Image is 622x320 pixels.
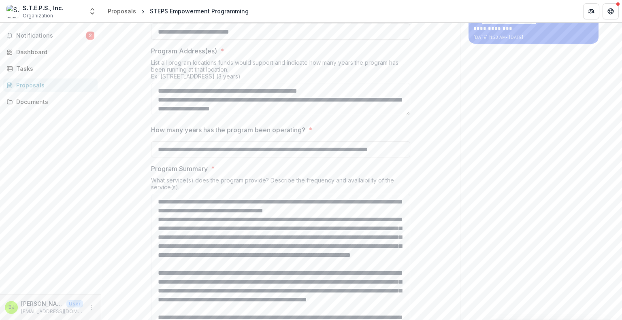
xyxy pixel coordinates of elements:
[86,303,96,312] button: More
[66,300,83,307] p: User
[6,5,19,18] img: S.T.E.P.S., Inc.
[151,125,305,135] p: How many years has the program been operating?
[86,32,94,40] span: 2
[150,7,249,15] div: STEPS Empowerment Programming
[16,32,86,39] span: Notifications
[583,3,599,19] button: Partners
[3,29,98,42] button: Notifications2
[3,95,98,108] a: Documents
[23,12,53,19] span: Organization
[9,305,15,310] div: Beatrice Jennette
[16,48,91,56] div: Dashboard
[3,62,98,75] a: Tasks
[21,299,63,308] p: [PERSON_NAME]
[21,308,83,315] p: [EMAIL_ADDRESS][DOMAIN_NAME]
[473,34,594,40] p: [DATE] 11:23 AM • [DATE]
[603,3,619,19] button: Get Help
[3,45,98,59] a: Dashboard
[16,97,91,106] div: Documents
[151,164,208,174] p: Program Summary
[87,3,98,19] button: Open entity switcher
[108,7,136,15] div: Proposals
[16,64,91,73] div: Tasks
[3,78,98,92] a: Proposals
[104,5,139,17] a: Proposals
[151,177,410,194] div: What service(s) does the program provide? Describe the frequency and availaibility of the service...
[151,46,217,56] p: Program Address(es)
[104,5,252,17] nav: breadcrumb
[16,81,91,89] div: Proposals
[151,59,410,83] div: List all program locations funds would support and indicate how many years the program has been r...
[23,4,64,12] div: S.T.E.P.S., Inc.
